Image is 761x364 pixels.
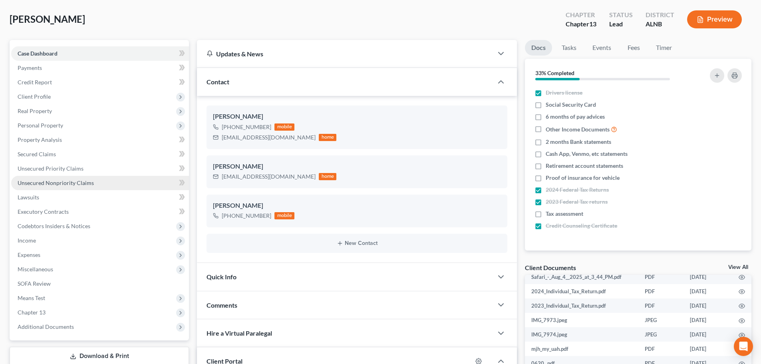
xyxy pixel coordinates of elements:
[207,301,237,309] span: Comments
[18,50,58,57] span: Case Dashboard
[525,313,638,327] td: IMG_7973.jpeg
[525,298,638,313] td: 2023_Individual_Tax_Return.pdf
[18,122,63,129] span: Personal Property
[213,240,501,247] button: New Contact
[546,113,605,121] span: 6 months of pay advices
[684,313,732,327] td: [DATE]
[207,78,229,86] span: Contact
[650,40,678,56] a: Timer
[525,284,638,298] td: 2024_Individual_Tax_Return.pdf
[18,107,52,114] span: Real Property
[638,270,684,284] td: PDF
[546,162,623,170] span: Retirement account statements
[638,342,684,356] td: PDF
[525,263,576,272] div: Client Documents
[319,134,336,141] div: home
[18,165,83,172] span: Unsecured Priority Claims
[10,13,85,25] span: [PERSON_NAME]
[546,174,620,182] span: Proof of insurance for vehicle
[566,20,596,29] div: Chapter
[18,251,40,258] span: Expenses
[684,342,732,356] td: [DATE]
[18,208,69,215] span: Executory Contracts
[222,123,271,131] div: [PHONE_NUMBER]
[728,265,748,270] a: View All
[18,237,36,244] span: Income
[18,79,52,86] span: Credit Report
[222,133,316,141] div: [EMAIL_ADDRESS][DOMAIN_NAME]
[684,270,732,284] td: [DATE]
[18,309,46,316] span: Chapter 13
[11,176,189,190] a: Unsecured Nonpriority Claims
[684,298,732,313] td: [DATE]
[11,46,189,61] a: Case Dashboard
[213,162,501,171] div: [PERSON_NAME]
[319,173,336,180] div: home
[525,327,638,342] td: IMG_7974.jpeg
[546,125,610,133] span: Other Income Documents
[11,61,189,75] a: Payments
[222,212,271,220] div: [PHONE_NUMBER]
[525,270,638,284] td: Safari_-_Aug_4__2025_at_3_44_PM.pdf
[638,298,684,313] td: PDF
[525,342,638,356] td: mjh_my_uah.pdf
[609,10,633,20] div: Status
[546,89,582,97] span: Drivers license
[222,173,316,181] div: [EMAIL_ADDRESS][DOMAIN_NAME]
[18,280,51,287] span: SOFA Review
[684,284,732,298] td: [DATE]
[11,75,189,90] a: Credit Report
[18,223,90,229] span: Codebtors Insiders & Notices
[621,40,646,56] a: Fees
[11,190,189,205] a: Lawsuits
[546,210,583,218] span: Tax assessment
[646,20,674,29] div: ALNB
[555,40,583,56] a: Tasks
[207,273,236,280] span: Quick Info
[207,50,483,58] div: Updates & News
[11,205,189,219] a: Executory Contracts
[586,40,618,56] a: Events
[18,93,51,100] span: Client Profile
[546,101,596,109] span: Social Security Card
[589,20,596,28] span: 13
[11,147,189,161] a: Secured Claims
[274,123,294,131] div: mobile
[18,136,62,143] span: Property Analysis
[18,179,94,186] span: Unsecured Nonpriority Claims
[638,313,684,327] td: JPEG
[207,329,272,337] span: Hire a Virtual Paralegal
[566,10,596,20] div: Chapter
[18,151,56,157] span: Secured Claims
[546,222,617,230] span: Credit Counseling Certificate
[609,20,633,29] div: Lead
[11,276,189,291] a: SOFA Review
[18,323,74,330] span: Additional Documents
[546,186,609,194] span: 2024 Federal Tax Returns
[11,133,189,147] a: Property Analysis
[546,198,608,206] span: 2023 Federal Tax returns
[18,194,39,201] span: Lawsuits
[11,161,189,176] a: Unsecured Priority Claims
[684,327,732,342] td: [DATE]
[638,327,684,342] td: JPEG
[213,112,501,121] div: [PERSON_NAME]
[687,10,742,28] button: Preview
[213,201,501,211] div: [PERSON_NAME]
[274,212,294,219] div: mobile
[18,266,53,273] span: Miscellaneous
[535,70,574,76] strong: 33% Completed
[525,40,552,56] a: Docs
[18,294,45,301] span: Means Test
[18,64,42,71] span: Payments
[734,337,753,356] div: Open Intercom Messenger
[646,10,674,20] div: District
[546,138,611,146] span: 2 months Bank statements
[638,284,684,298] td: PDF
[546,150,628,158] span: Cash App, Venmo, etc statements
